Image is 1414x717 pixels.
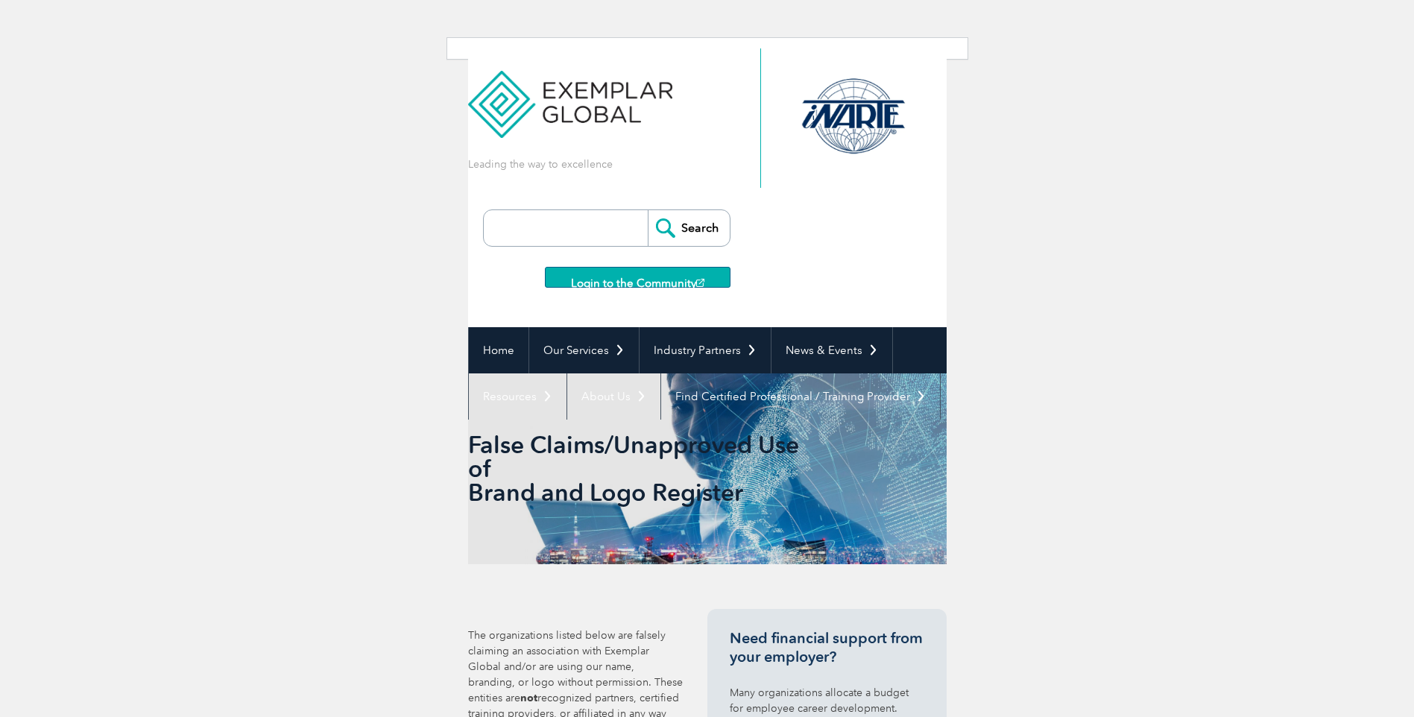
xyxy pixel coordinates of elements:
a: Login to the Community [545,267,730,288]
p: Leading the way to excellence [468,157,613,172]
a: Industry Partners [640,327,771,373]
input: Search [648,210,730,246]
a: Our Services [529,327,639,373]
img: open_square.png [696,279,704,287]
a: Find Certified Professional / Training Provider [661,373,940,420]
h3: Need financial support from your employer? [730,629,924,666]
strong: not [520,692,537,704]
h2: False Claims/Unapproved Use of Brand and Logo Register [468,433,803,505]
img: Exemplar Global [468,48,673,138]
a: Resources [469,373,566,420]
a: Home [469,327,528,373]
a: About Us [567,373,660,420]
a: News & Events [771,327,892,373]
